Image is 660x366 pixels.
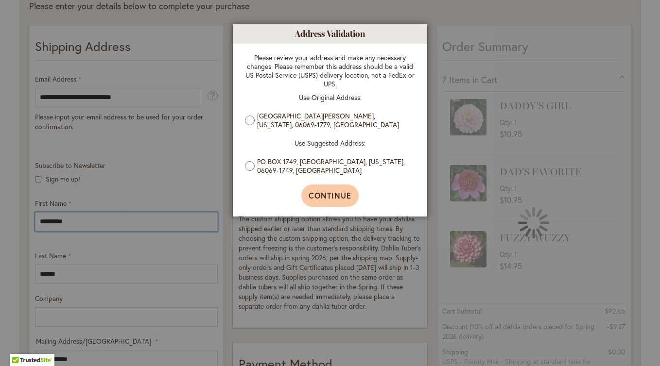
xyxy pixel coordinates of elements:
span: Continue [309,190,352,200]
label: [GEOGRAPHIC_DATA][PERSON_NAME], [US_STATE], 06069-1779, [GEOGRAPHIC_DATA] [257,112,410,129]
p: Please review your address and make any necessary changes. Please remember this address should be... [245,53,415,88]
h1: Address Validation [233,24,427,44]
p: Use Original Address: [245,93,415,102]
p: Use Suggested Address: [245,139,415,148]
button: Continue [301,184,359,207]
label: PO BOX 1749, [GEOGRAPHIC_DATA], [US_STATE], 06069-1749, [GEOGRAPHIC_DATA] [257,157,410,175]
iframe: Launch Accessibility Center [7,332,35,359]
